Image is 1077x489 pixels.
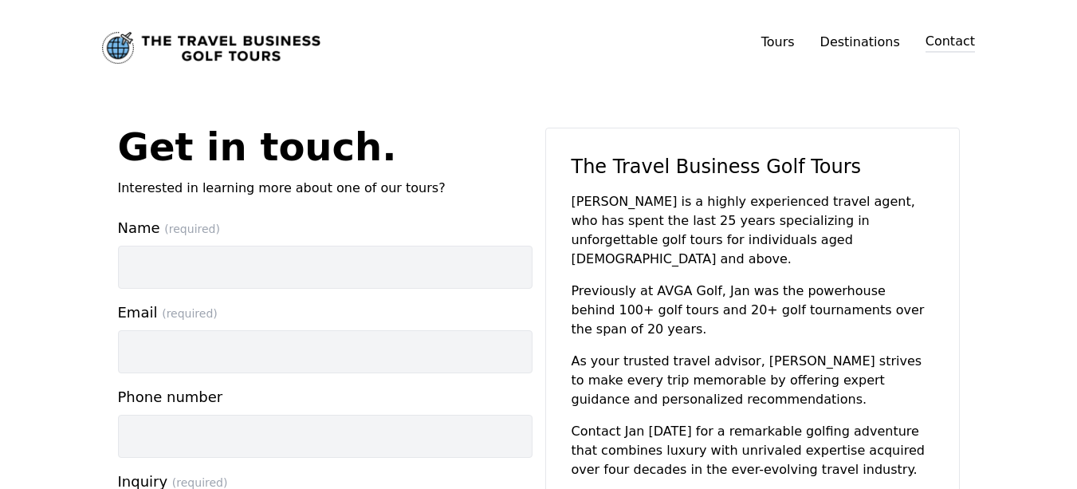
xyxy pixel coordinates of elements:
a: Tours [761,34,795,49]
label: Phone number [118,386,533,458]
span: (required) [172,476,228,489]
input: Email (required) [118,330,533,373]
p: Contact Jan [DATE] for a remarkable golfing adventure that combines luxury with unrivaled experti... [572,422,934,479]
span: (required) [162,307,218,320]
img: The Travel Business Golf Tours logo [102,32,320,64]
input: Phone number [118,415,533,458]
span: Email [118,302,533,324]
h1: Get in touch. [118,128,533,166]
a: Contact [926,32,975,53]
p: Interested in learning more about one of our tours? [118,179,533,198]
p: As your trusted travel advisor, [PERSON_NAME] strives to make every trip memorable by offering ex... [572,352,934,409]
span: Name [118,217,533,239]
input: Name (required) [118,246,533,289]
p: [PERSON_NAME] is a highly experienced travel agent, who has spent the last 25 years specializing ... [572,192,934,269]
h2: The Travel Business Golf Tours [572,154,934,179]
p: Previously at AVGA Golf, Jan was the powerhouse behind 100+ golf tours and 20+ golf tournaments o... [572,282,934,339]
a: Destinations [820,34,900,49]
span: (required) [164,223,220,235]
a: Link to home page [102,32,320,64]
